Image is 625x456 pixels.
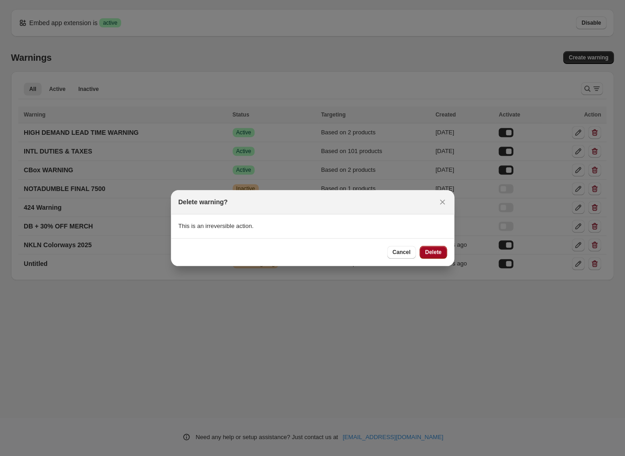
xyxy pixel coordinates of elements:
span: Delete [425,249,441,256]
p: This is an irreversible action. [178,222,447,231]
span: Cancel [392,249,410,256]
button: Close [436,196,449,208]
button: Cancel [387,246,416,259]
h2: Delete warning? [178,197,228,207]
button: Delete [419,246,447,259]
